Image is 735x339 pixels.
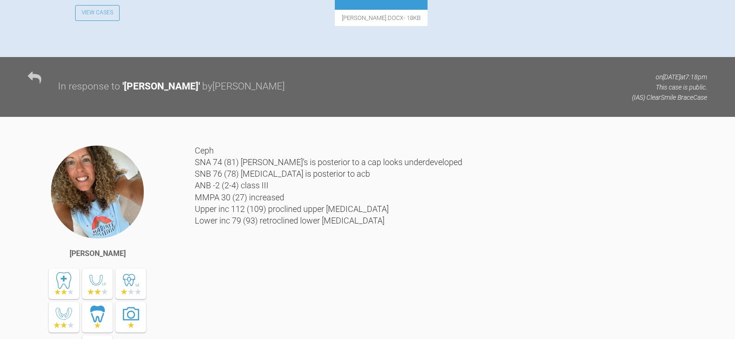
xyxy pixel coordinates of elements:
[70,248,126,260] div: [PERSON_NAME]
[632,92,707,102] p: (IAS) ClearSmile Brace Case
[75,5,120,21] a: View Cases
[50,145,145,239] img: Rebecca Lynne Williams
[335,10,428,26] span: [PERSON_NAME].docx - 18KB
[632,72,707,82] p: on [DATE] at 7:18pm
[202,79,285,95] div: by [PERSON_NAME]
[122,79,200,95] div: ' [PERSON_NAME] '
[58,79,120,95] div: In response to
[632,82,707,92] p: This case is public.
